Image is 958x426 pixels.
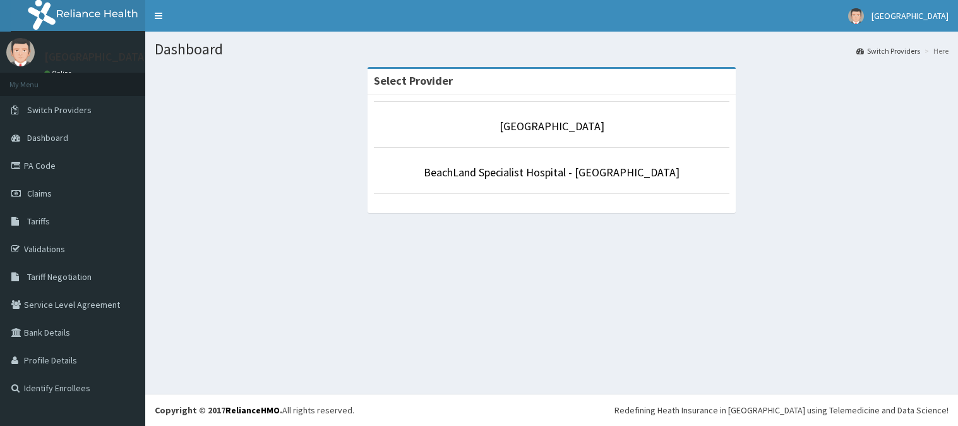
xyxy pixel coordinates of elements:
[145,394,958,426] footer: All rights reserved.
[424,165,680,180] a: BeachLand Specialist Hospital - [GEOGRAPHIC_DATA]
[225,405,280,416] a: RelianceHMO
[27,271,92,283] span: Tariff Negotiation
[856,46,920,56] a: Switch Providers
[27,104,92,116] span: Switch Providers
[614,404,949,417] div: Redefining Heath Insurance in [GEOGRAPHIC_DATA] using Telemedicine and Data Science!
[848,8,864,24] img: User Image
[6,38,35,66] img: User Image
[500,119,604,133] a: [GEOGRAPHIC_DATA]
[44,51,148,63] p: [GEOGRAPHIC_DATA]
[871,10,949,21] span: [GEOGRAPHIC_DATA]
[44,69,75,78] a: Online
[155,41,949,58] h1: Dashboard
[27,132,68,143] span: Dashboard
[27,188,52,199] span: Claims
[374,73,453,88] strong: Select Provider
[921,46,949,56] li: Here
[155,405,282,416] strong: Copyright © 2017 .
[27,216,50,227] span: Tariffs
